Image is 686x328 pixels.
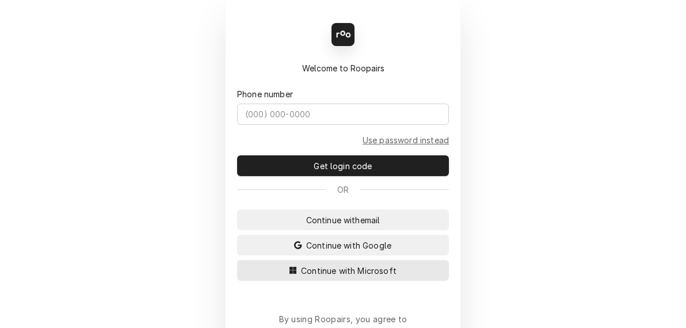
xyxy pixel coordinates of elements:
[237,260,449,281] button: Continue with Microsoft
[304,214,383,226] span: Continue with email
[237,104,449,125] input: (000) 000-0000
[299,265,399,277] span: Continue with Microsoft
[304,239,394,251] span: Continue with Google
[237,209,449,230] button: Continue withemail
[237,62,449,74] div: Welcome to Roopairs
[311,160,374,172] span: Get login code
[363,134,449,146] a: Go to Phone and password form
[237,184,449,196] div: Or
[237,88,293,100] label: Phone number
[237,155,449,176] button: Get login code
[237,235,449,255] button: Continue with Google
